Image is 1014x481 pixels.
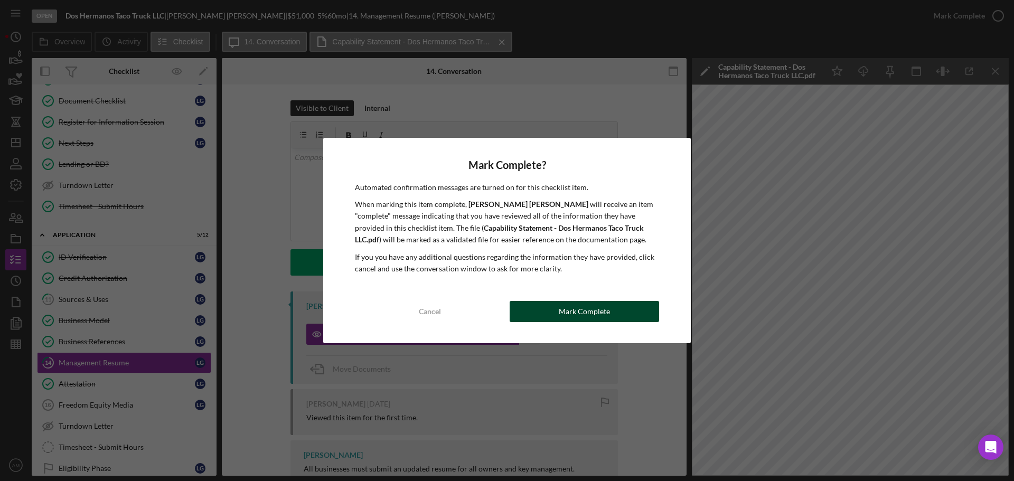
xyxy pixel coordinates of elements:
[468,200,588,209] b: [PERSON_NAME] [PERSON_NAME]
[355,199,659,246] p: When marking this item complete, will receive an item "complete" message indicating that you have...
[355,251,659,275] p: If you you have any additional questions regarding the information they have provided, click canc...
[355,301,504,322] button: Cancel
[559,301,610,322] div: Mark Complete
[510,301,659,322] button: Mark Complete
[355,159,659,171] h4: Mark Complete?
[355,182,659,193] p: Automated confirmation messages are turned on for this checklist item.
[419,301,441,322] div: Cancel
[355,223,644,244] b: Capability Statement - Dos Hermanos Taco Truck LLC.pdf
[978,435,1003,460] div: Open Intercom Messenger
